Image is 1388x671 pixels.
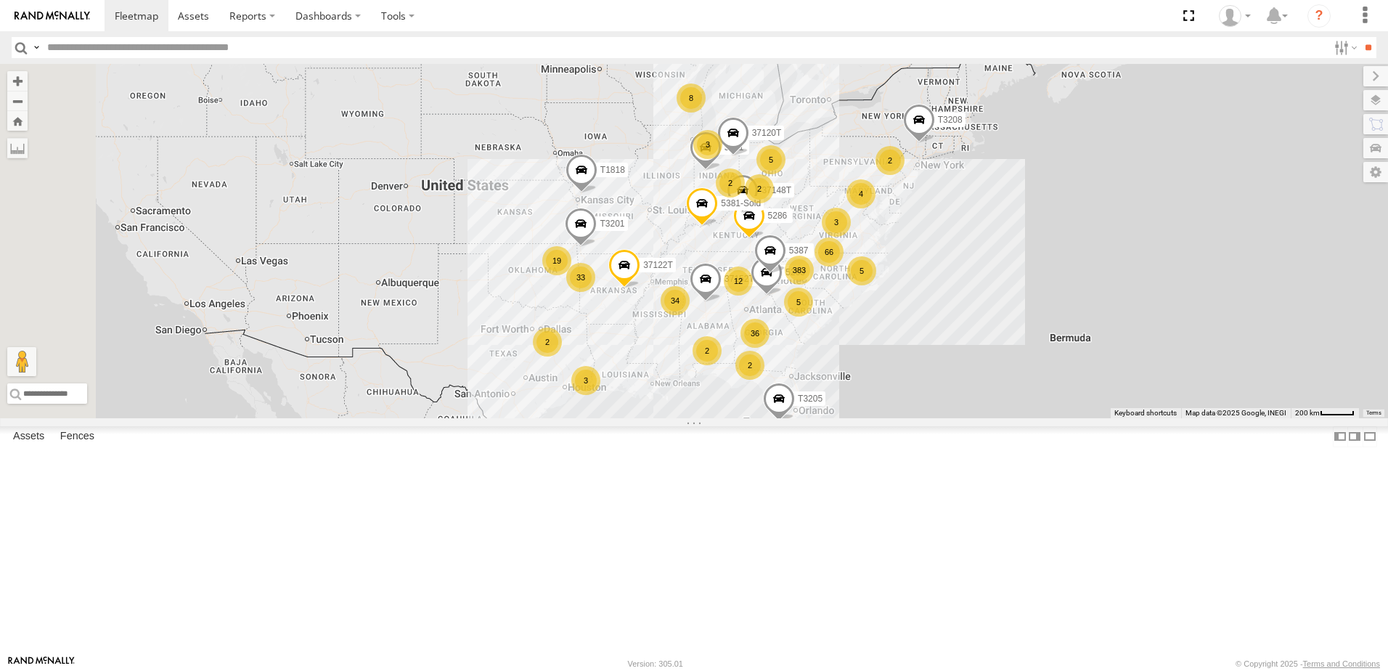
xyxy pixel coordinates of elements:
[752,129,782,139] span: 37120T
[762,185,791,195] span: 37148T
[756,145,785,174] div: 5
[721,198,761,208] span: 5381-Sold
[30,37,42,58] label: Search Query
[1114,408,1177,418] button: Keyboard shortcuts
[693,130,722,159] div: 3
[1307,4,1331,28] i: ?
[600,166,625,176] span: T1818
[1333,426,1347,447] label: Dock Summary Table to the Left
[1303,659,1380,668] a: Terms and Conditions
[798,394,822,404] span: T3205
[628,659,683,668] div: Version: 305.01
[7,111,28,131] button: Zoom Home
[1185,409,1286,417] span: Map data ©2025 Google, INEGI
[815,237,844,267] div: 66
[724,267,753,296] div: 12
[768,211,788,221] span: 5286
[643,261,673,271] span: 37122T
[661,286,690,315] div: 34
[745,174,774,203] div: 2
[846,179,875,208] div: 4
[938,115,963,125] span: T3208
[789,245,809,256] span: 5387
[1363,162,1388,182] label: Map Settings
[53,426,102,447] label: Fences
[6,426,52,447] label: Assets
[875,146,905,175] div: 2
[677,84,706,113] div: 8
[1291,408,1359,418] button: Map Scale: 200 km per 44 pixels
[8,656,75,671] a: Visit our Website
[542,246,571,275] div: 19
[1328,37,1360,58] label: Search Filter Options
[1363,426,1377,447] label: Hide Summary Table
[533,328,562,357] div: 2
[7,138,28,158] label: Measure
[1214,5,1256,27] div: Dwight Wallace
[784,288,813,317] div: 5
[571,366,600,395] div: 3
[566,263,595,292] div: 33
[7,71,28,91] button: Zoom in
[7,347,36,376] button: Drag Pegman onto the map to open Street View
[693,336,722,365] div: 2
[1366,410,1381,416] a: Terms
[1236,659,1380,668] div: © Copyright 2025 -
[1295,409,1320,417] span: 200 km
[740,319,769,348] div: 36
[600,219,624,229] span: T3201
[735,351,764,380] div: 2
[847,256,876,285] div: 5
[15,11,90,21] img: rand-logo.svg
[716,168,745,198] div: 2
[822,208,851,237] div: 3
[1347,426,1362,447] label: Dock Summary Table to the Right
[785,256,814,285] div: 383
[7,91,28,111] button: Zoom out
